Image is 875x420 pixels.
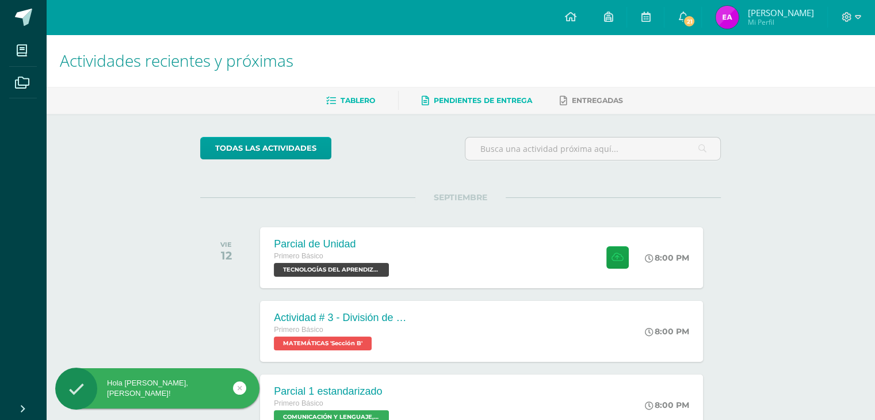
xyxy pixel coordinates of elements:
input: Busca una actividad próxima aquí... [465,138,720,160]
span: SEPTIEMBRE [415,192,506,203]
span: [PERSON_NAME] [747,7,813,18]
img: 554bf237671937f92cc8c680e4b4cd6d.png [716,6,739,29]
span: 21 [683,15,696,28]
span: Pendientes de entrega [434,96,532,105]
a: todas las Actividades [200,137,331,159]
div: VIE [220,240,232,249]
div: Parcial de Unidad [274,238,392,250]
span: Primero Básico [274,326,323,334]
div: Parcial 1 estandarizado [274,385,392,398]
span: MATEMÁTICAS 'Sección B' [274,337,372,350]
span: Primero Básico [274,252,323,260]
div: 8:00 PM [645,400,689,410]
span: TECNOLOGÍAS DEL APRENDIZAJE Y LA COMUNICACIÓN 'Sección B' [274,263,389,277]
div: 8:00 PM [645,253,689,263]
div: Actividad # 3 - División de Fracciones [274,312,412,324]
a: Pendientes de entrega [422,91,532,110]
span: Tablero [341,96,375,105]
div: 12 [220,249,232,262]
span: Entregadas [572,96,623,105]
div: 8:00 PM [645,326,689,337]
a: Entregadas [560,91,623,110]
span: Mi Perfil [747,17,813,27]
span: Primero Básico [274,399,323,407]
a: Tablero [326,91,375,110]
span: Actividades recientes y próximas [60,49,293,71]
div: Hola [PERSON_NAME], [PERSON_NAME]! [55,378,259,399]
